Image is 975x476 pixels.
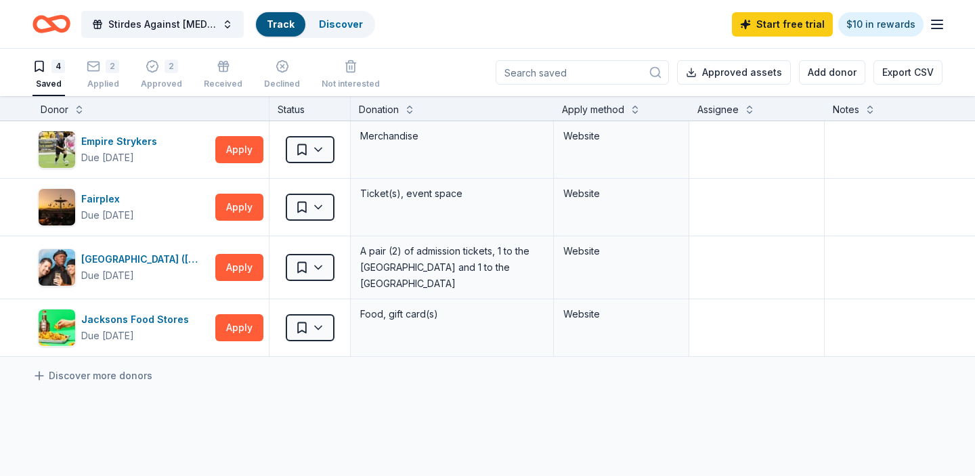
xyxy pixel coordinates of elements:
[108,16,217,33] span: Stirdes Against [MEDICAL_DATA], Second Annual Walk
[677,60,791,85] button: Approved assets
[81,11,244,38] button: Stirdes Against [MEDICAL_DATA], Second Annual Walk
[359,184,545,203] div: Ticket(s), event space
[32,368,152,384] a: Discover more donors
[563,243,679,259] div: Website
[106,60,119,73] div: 2
[359,305,545,324] div: Food, gift card(s)
[32,79,65,89] div: Saved
[833,102,859,118] div: Notes
[267,18,295,30] a: Track
[563,128,679,144] div: Website
[264,79,300,89] div: Declined
[41,102,68,118] div: Donor
[39,249,75,286] img: Image for Hollywood Wax Museum (Hollywood)
[32,8,70,40] a: Home
[81,150,134,166] div: Due [DATE]
[269,96,351,121] div: Status
[359,102,399,118] div: Donation
[165,60,178,73] div: 2
[838,12,924,37] a: $10 in rewards
[215,136,263,163] button: Apply
[38,131,210,169] button: Image for Empire StrykersEmpire StrykersDue [DATE]
[873,60,942,85] button: Export CSV
[141,79,182,89] div: Approved
[81,191,134,207] div: Fairplex
[215,314,263,341] button: Apply
[255,11,375,38] button: TrackDiscover
[359,242,545,293] div: A pair (2) of admission tickets, 1 to the [GEOGRAPHIC_DATA] and 1 to the [GEOGRAPHIC_DATA]
[81,267,134,284] div: Due [DATE]
[141,54,182,96] button: 2Approved
[799,60,865,85] button: Add donor
[204,79,242,89] div: Received
[215,254,263,281] button: Apply
[697,102,739,118] div: Assignee
[81,311,194,328] div: Jacksons Food Stores
[81,207,134,223] div: Due [DATE]
[38,309,210,347] button: Image for Jacksons Food StoresJacksons Food StoresDue [DATE]
[496,60,669,85] input: Search saved
[39,131,75,168] img: Image for Empire Strykers
[81,251,210,267] div: [GEOGRAPHIC_DATA] ([GEOGRAPHIC_DATA])
[51,60,65,73] div: 4
[264,54,300,96] button: Declined
[322,54,380,96] button: Not interested
[87,54,119,96] button: 2Applied
[319,18,363,30] a: Discover
[38,248,210,286] button: Image for Hollywood Wax Museum (Hollywood)[GEOGRAPHIC_DATA] ([GEOGRAPHIC_DATA])Due [DATE]
[563,186,679,202] div: Website
[732,12,833,37] a: Start free trial
[32,54,65,96] button: 4Saved
[563,306,679,322] div: Website
[39,309,75,346] img: Image for Jacksons Food Stores
[39,189,75,225] img: Image for Fairplex
[204,54,242,96] button: Received
[81,133,162,150] div: Empire Strykers
[81,328,134,344] div: Due [DATE]
[215,194,263,221] button: Apply
[322,79,380,89] div: Not interested
[562,102,624,118] div: Apply method
[87,79,119,89] div: Applied
[359,127,545,146] div: Merchandise
[38,188,210,226] button: Image for FairplexFairplexDue [DATE]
